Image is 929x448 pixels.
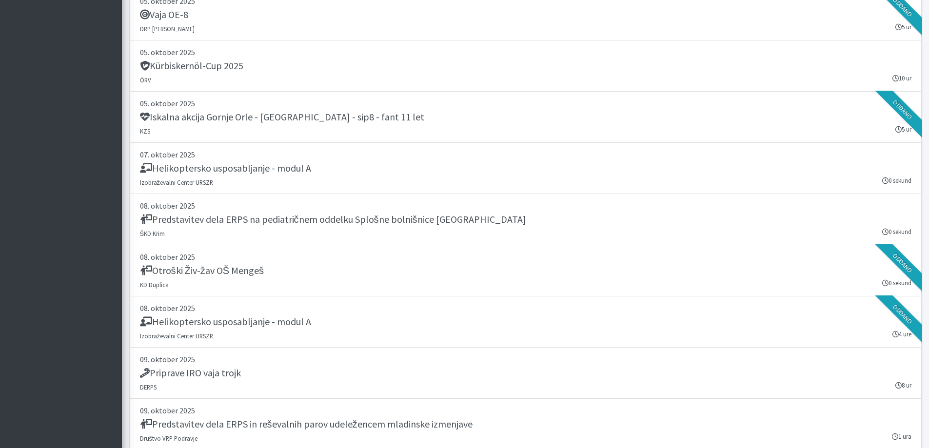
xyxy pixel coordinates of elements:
[130,40,922,92] a: 05. oktober 2025 Kürbiskernöl-Cup 2025 ÖRV 10 ur
[140,149,911,160] p: 07. oktober 2025
[140,230,165,237] small: ŠKD Krim
[140,405,911,416] p: 09. oktober 2025
[140,265,264,276] h5: Otroški Živ-žav OŠ Mengeš
[140,214,526,225] h5: Predstavitev dela ERPS na pediatričnem oddelku Splošne bolnišnice [GEOGRAPHIC_DATA]
[140,97,911,109] p: 05. oktober 2025
[140,332,213,340] small: Izobraževalni Center URSZR
[130,143,922,194] a: 07. oktober 2025 Helikoptersko usposabljanje - modul A Izobraževalni Center URSZR 0 sekund
[140,127,150,135] small: KZS
[130,296,922,348] a: 08. oktober 2025 Helikoptersko usposabljanje - modul A Izobraževalni Center URSZR 4 ure Oddano
[140,162,311,174] h5: Helikoptersko usposabljanje - modul A
[140,434,198,442] small: Društvo VRP Podravje
[882,176,911,185] small: 0 sekund
[130,194,922,245] a: 08. oktober 2025 Predstavitev dela ERPS na pediatričnem oddelku Splošne bolnišnice [GEOGRAPHIC_DA...
[130,92,922,143] a: 05. oktober 2025 Iskalna akcija Gornje Orle - [GEOGRAPHIC_DATA] - sip8 - fant 11 let KZS 5 ur Oddano
[140,25,195,33] small: DRP [PERSON_NAME]
[140,251,911,263] p: 08. oktober 2025
[140,46,911,58] p: 05. oktober 2025
[140,383,157,391] small: DERPS
[140,111,424,123] h5: Iskalna akcija Gornje Orle - [GEOGRAPHIC_DATA] - sip8 - fant 11 let
[140,302,911,314] p: 08. oktober 2025
[140,200,911,212] p: 08. oktober 2025
[140,178,213,186] small: Izobraževalni Center URSZR
[140,418,473,430] h5: Predstavitev dela ERPS in reševalnih parov udeležencem mladinske izmenjave
[140,353,911,365] p: 09. oktober 2025
[140,60,243,72] h5: Kürbiskernöl-Cup 2025
[140,76,151,84] small: ÖRV
[130,348,922,399] a: 09. oktober 2025 Priprave IRO vaja trojk DERPS 8 ur
[882,227,911,236] small: 0 sekund
[140,281,169,289] small: KD Duplica
[140,316,311,328] h5: Helikoptersko usposabljanje - modul A
[895,381,911,390] small: 8 ur
[130,245,922,296] a: 08. oktober 2025 Otroški Živ-žav OŠ Mengeš KD Duplica 0 sekund Oddano
[140,9,188,20] h5: Vaja OE-8
[140,367,241,379] h5: Priprave IRO vaja trojk
[892,432,911,441] small: 1 ura
[892,74,911,83] small: 10 ur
